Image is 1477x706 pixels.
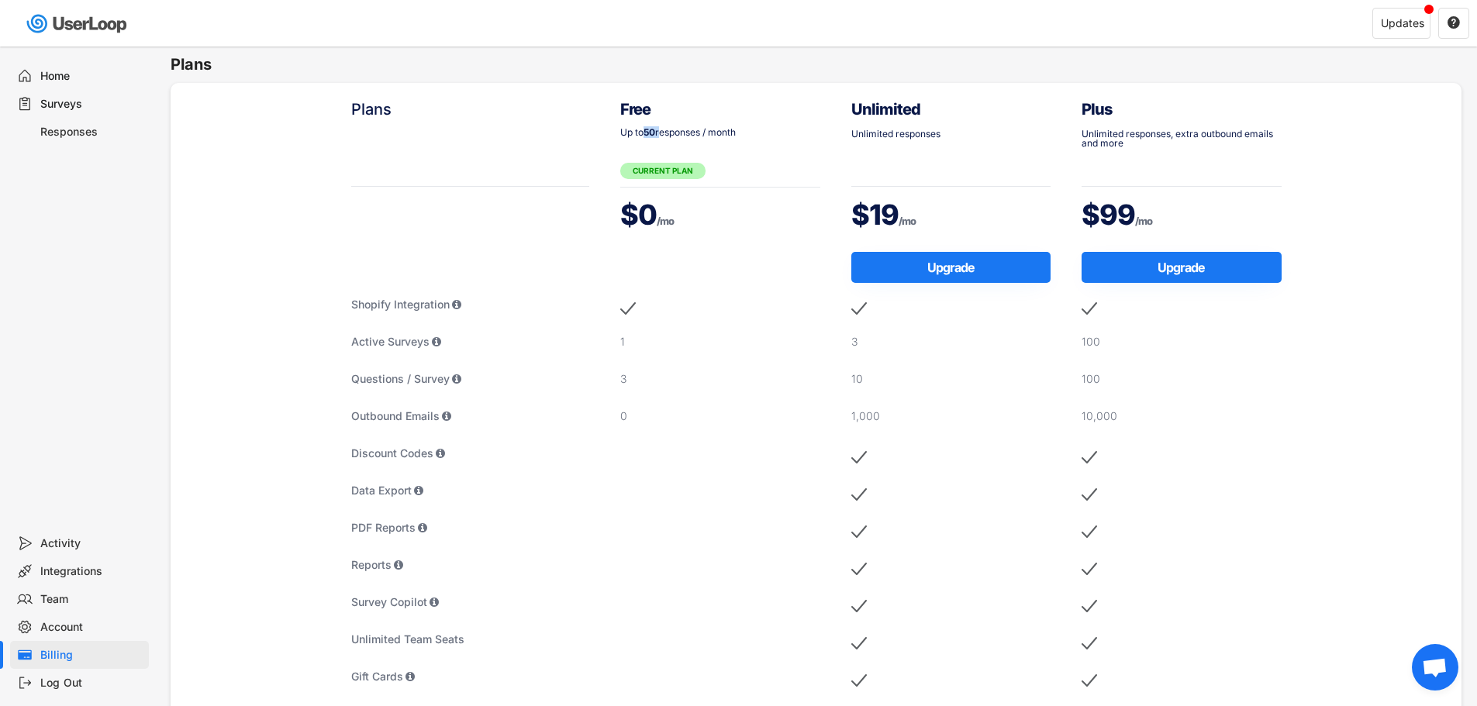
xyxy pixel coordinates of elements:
div: Plus [1082,98,1282,120]
img: MobileAcceptMajor.svg [1082,297,1097,320]
img: MobileAcceptMajor.svg [851,669,867,692]
img: MobileAcceptMajor.svg [851,594,867,618]
div: 10,000 [1082,408,1282,424]
img: userloop-logo-01.svg [23,8,133,40]
div: Plans [351,98,590,120]
div: Discount Codes [351,446,590,461]
div: Activity [40,536,143,551]
div: 1 [620,334,820,350]
div: Questions / Survey [351,371,590,387]
img: MobileAcceptMajor.svg [1082,632,1097,655]
div: Survey Copilot [351,594,590,610]
div: Gift Cards [351,669,590,684]
img: MobileAcceptMajor.svg [1082,483,1097,506]
div: $19 [851,195,1051,234]
div: Outbound Emails [351,408,590,424]
div: Active Surveys [351,334,590,350]
font: /mo [1135,215,1152,227]
font: /mo [899,215,916,227]
div: $0 [620,195,820,234]
div: CURRENT PLAN [620,163,706,179]
font: /mo [657,215,674,227]
div: Home [40,69,143,84]
div: 0 [620,408,820,424]
img: MobileAcceptMajor.svg [851,297,867,320]
img: MobileAcceptMajor.svg [620,297,636,320]
button:  [1447,16,1461,30]
text:  [1448,15,1460,29]
div: Unlimited Team Seats [351,632,590,647]
img: MobileAcceptMajor.svg [1082,520,1097,543]
div: PDF Reports [351,520,590,536]
div: Data Export [351,483,590,498]
strong: 50 [644,126,655,138]
div: Updates [1381,18,1424,29]
button: Upgrade [851,252,1051,283]
img: MobileAcceptMajor.svg [851,520,867,543]
img: MobileAcceptMajor.svg [851,632,867,655]
div: 3 [851,334,1051,350]
div: Unlimited responses, extra outbound emails and more [1082,129,1282,148]
img: MobileAcceptMajor.svg [1082,446,1097,469]
div: Bate-papo aberto [1412,644,1458,691]
img: MobileAcceptMajor.svg [851,446,867,469]
div: Shopify Integration [351,297,590,312]
div: 10 [851,371,1051,387]
div: Account [40,620,143,635]
div: Integrations [40,564,143,579]
div: $99 [1082,195,1282,234]
img: MobileAcceptMajor.svg [1082,557,1097,580]
div: Log Out [40,676,143,691]
div: Surveys [40,97,143,112]
img: MobileAcceptMajor.svg [1082,669,1097,692]
div: 100 [1082,334,1282,350]
div: Free [620,98,820,120]
div: Unlimited [851,98,1051,120]
div: 100 [1082,371,1282,387]
div: Team [40,592,143,607]
div: Billing [40,648,143,663]
div: 1,000 [851,408,1051,424]
img: MobileAcceptMajor.svg [851,483,867,506]
h6: Plans [171,54,1477,75]
div: Responses [40,125,143,139]
div: 3 [620,371,820,387]
button: Upgrade [1082,252,1282,283]
div: Up to responses / month [620,128,820,137]
div: Unlimited responses [851,129,1051,139]
img: MobileAcceptMajor.svg [851,557,867,580]
img: MobileAcceptMajor.svg [1082,594,1097,618]
div: Reports [351,557,590,573]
